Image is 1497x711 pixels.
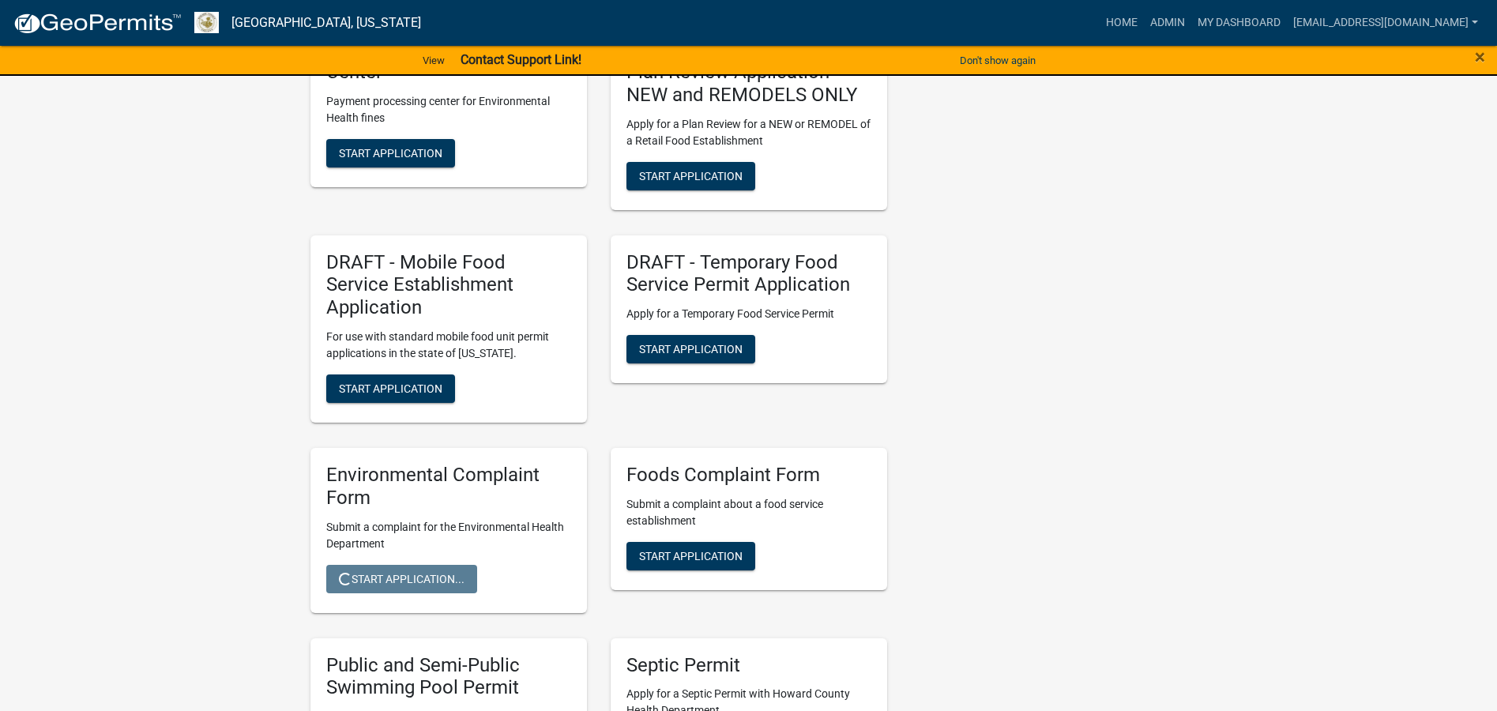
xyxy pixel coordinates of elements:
[626,306,871,322] p: Apply for a Temporary Food Service Permit
[626,251,871,297] h5: DRAFT - Temporary Food Service Permit Application
[639,343,743,355] span: Start Application
[626,496,871,529] p: Submit a complaint about a food service establishment
[326,654,571,700] h5: Public and Semi-Public Swimming Pool Permit
[326,251,571,319] h5: DRAFT - Mobile Food Service Establishment Application
[326,565,477,593] button: Start Application...
[339,572,465,585] span: Start Application...
[326,519,571,552] p: Submit a complaint for the Environmental Health Department
[231,9,421,36] a: [GEOGRAPHIC_DATA], [US_STATE]
[326,329,571,362] p: For use with standard mobile food unit permit applications in the state of [US_STATE].
[461,52,581,67] strong: Contact Support Link!
[626,542,755,570] button: Start Application
[626,654,871,677] h5: Septic Permit
[626,116,871,149] p: Apply for a Plan Review for a NEW or REMODEL of a Retail Food Establishment
[326,93,571,126] p: Payment processing center for Environmental Health fines
[1475,47,1485,66] button: Close
[326,374,455,403] button: Start Application
[626,464,871,487] h5: Foods Complaint Form
[326,139,455,167] button: Start Application
[1475,46,1485,68] span: ×
[639,169,743,182] span: Start Application
[639,549,743,562] span: Start Application
[626,162,755,190] button: Start Application
[1191,8,1287,38] a: My Dashboard
[1100,8,1144,38] a: Home
[1287,8,1484,38] a: [EMAIL_ADDRESS][DOMAIN_NAME]
[339,382,442,395] span: Start Application
[326,464,571,510] h5: Environmental Complaint Form
[1144,8,1191,38] a: Admin
[626,335,755,363] button: Start Application
[339,146,442,159] span: Start Application
[416,47,451,73] a: View
[953,47,1042,73] button: Don't show again
[194,12,219,33] img: Howard County, Indiana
